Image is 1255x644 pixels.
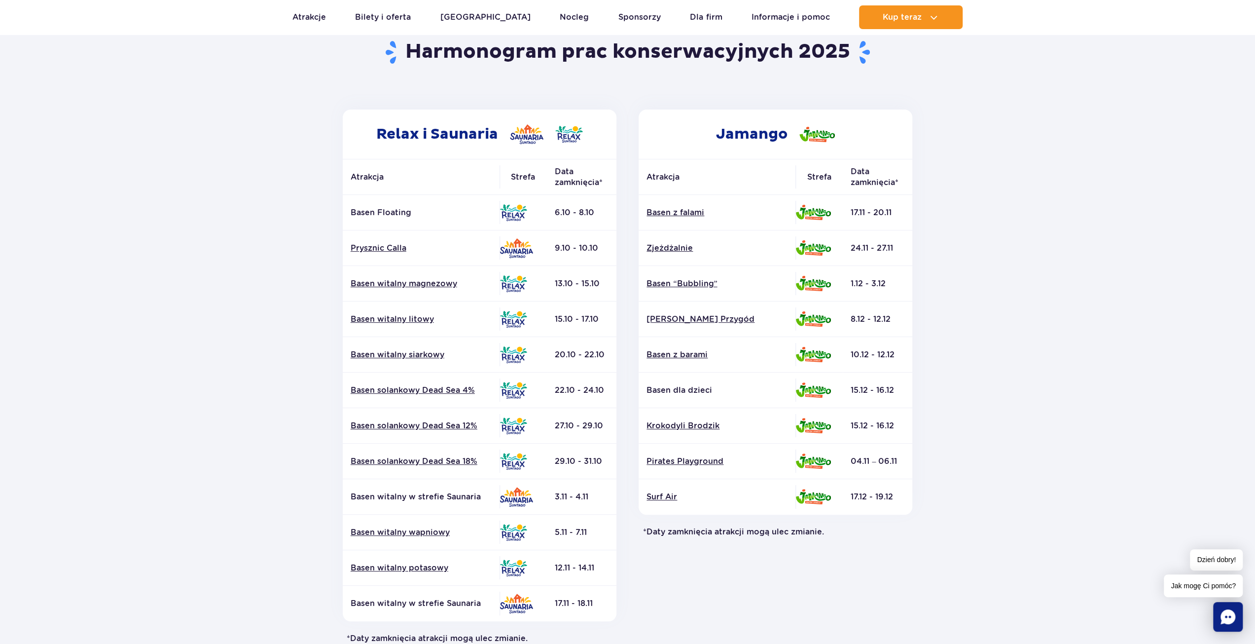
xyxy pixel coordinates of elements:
img: Relax [500,417,527,434]
td: 04.11 – 06.11 [843,444,912,479]
td: 17.11 - 20.11 [843,195,912,230]
td: 10.12 - 12.12 [843,337,912,373]
td: 8.12 - 12.12 [843,302,912,337]
td: 24.11 - 27.11 [843,230,912,266]
a: Basen solankowy Dead Sea 18% [351,456,492,467]
img: Relax [500,204,527,221]
img: Saunaria [500,238,533,258]
img: Relax [500,560,527,576]
td: 15.12 - 16.12 [843,408,912,444]
td: 27.10 - 29.10 [547,408,616,444]
p: Basen dla dzieci [646,385,788,396]
img: Jamango [795,276,831,291]
a: Basen witalny siarkowy [351,349,492,360]
td: 3.11 - 4.11 [547,479,616,515]
img: Relax [555,126,583,143]
a: Krokodyli Brodzik [646,420,788,431]
a: Basen z falami [646,207,788,218]
td: 29.10 - 31.10 [547,444,616,479]
p: *Daty zamknięcia atrakcji mogą ulec zmianie. [635,527,917,537]
th: Strefa [500,159,547,195]
td: 22.10 - 24.10 [547,373,616,408]
p: Basen Floating [351,207,492,218]
td: 9.10 - 10.10 [547,230,616,266]
td: 13.10 - 15.10 [547,266,616,302]
td: 15.12 - 16.12 [843,373,912,408]
img: Jamango [795,454,831,469]
img: Relax [500,346,527,363]
img: Relax [500,311,527,328]
img: Jamango [795,240,831,256]
td: 12.11 - 14.11 [547,550,616,586]
span: Jak mogę Ci pomóc? [1164,574,1243,597]
img: Jamango [795,311,831,327]
th: Data zamknięcia* [843,159,912,195]
h1: Harmonogram prac konserwacyjnych 2025 [339,39,916,65]
h2: Jamango [639,110,912,159]
p: *Daty zamknięcia atrakcji mogą ulec zmianie. [339,633,620,644]
th: Atrakcja [343,159,500,195]
p: Basen witalny w strefie Saunaria [351,598,492,609]
span: Dzień dobry! [1190,549,1243,570]
td: 5.11 - 7.11 [547,515,616,550]
td: 20.10 - 22.10 [547,337,616,373]
a: Dla firm [690,5,722,29]
img: Jamango [795,205,831,220]
th: Atrakcja [639,159,795,195]
img: Saunaria [500,594,533,613]
a: Surf Air [646,492,788,502]
a: Basen solankowy Dead Sea 4% [351,385,492,396]
a: Prysznic Calla [351,243,492,254]
p: Basen witalny w strefie Saunaria [351,492,492,502]
img: Jamango [795,418,831,433]
th: Strefa [795,159,843,195]
img: Saunaria [500,487,533,507]
img: Relax [500,453,527,470]
a: [PERSON_NAME] Przygód [646,314,788,325]
a: Basen “Bubbling” [646,278,788,289]
h2: Relax i Saunaria [343,110,616,159]
a: Zjeżdżalnie [646,243,788,254]
td: 1.12 - 3.12 [843,266,912,302]
td: 17.11 - 18.11 [547,586,616,621]
a: Atrakcje [292,5,326,29]
img: Jamango [795,347,831,362]
a: Basen witalny litowy [351,314,492,325]
img: Relax [500,524,527,541]
td: 6.10 - 8.10 [547,195,616,230]
span: Kup teraz [883,13,922,22]
a: Pirates Playground [646,456,788,467]
img: Jamango [795,489,831,504]
td: 15.10 - 17.10 [547,302,616,337]
img: Jamango [795,382,831,398]
img: Relax [500,382,527,399]
a: Sponsorzy [618,5,661,29]
a: Bilety i oferta [355,5,411,29]
img: Relax [500,275,527,292]
a: Basen witalny potasowy [351,563,492,573]
a: Informacje i pomoc [752,5,830,29]
a: Basen z barami [646,349,788,360]
a: Basen witalny magnezowy [351,278,492,289]
td: 17.12 - 19.12 [843,479,912,515]
a: Nocleg [560,5,589,29]
img: Jamango [799,127,835,142]
a: Basen solankowy Dead Sea 12% [351,420,492,431]
button: Kup teraz [859,5,963,29]
a: Basen witalny wapniowy [351,527,492,538]
a: [GEOGRAPHIC_DATA] [440,5,531,29]
div: Chat [1213,602,1243,632]
img: Saunaria [510,124,543,144]
th: Data zamknięcia* [547,159,616,195]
